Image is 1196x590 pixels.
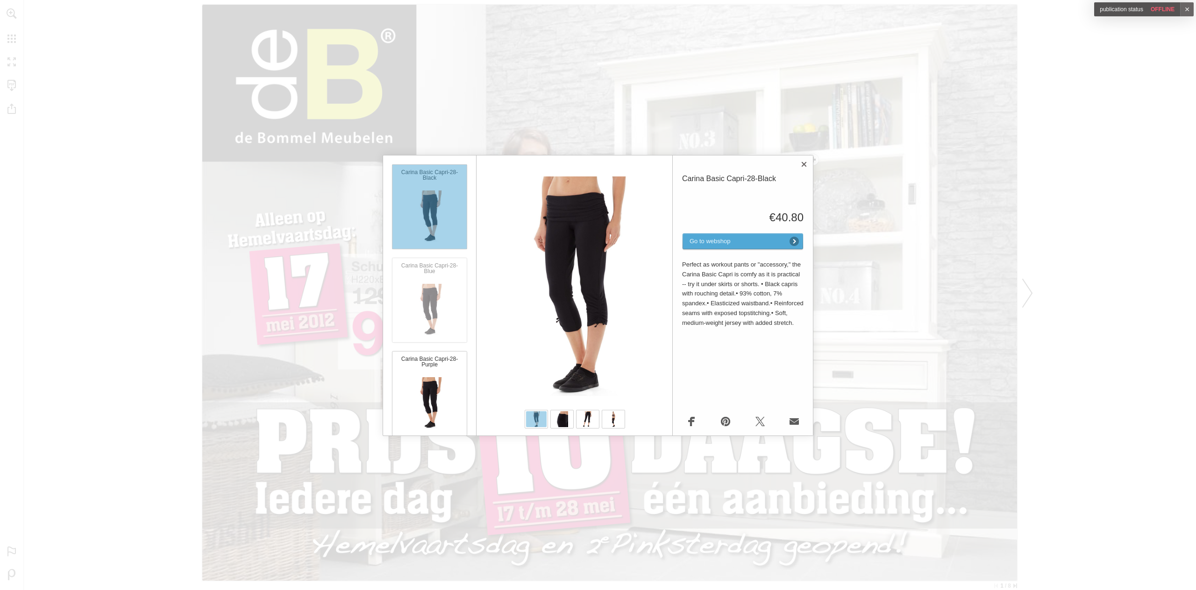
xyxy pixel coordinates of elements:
[682,211,804,224] span: €40.80
[716,412,735,431] a: Pinterest
[486,176,663,396] img: Image 1 of Carina Basic Capri-28-Black
[785,412,804,431] a: Email
[682,174,804,202] span: Carina Basic Capri-28-Black
[388,347,471,440] li: Carina Basic Capri-28-Purple
[795,155,813,174] button: Close
[1100,6,1143,13] span: Publication Status
[685,233,785,251] span: Go to webshop
[682,233,804,251] a: Go to webshop. Opens in a new tab.
[682,412,701,431] a: Facebook
[397,356,462,367] h1: Carina Basic Capri-28-Purple
[1180,2,1194,16] a: ✕
[388,253,471,347] li: Carina Basic Capri-28-Blue
[751,412,769,431] a: X
[388,160,471,253] li: Carina Basic Capri-28-Black
[1094,2,1180,16] div: offline
[682,260,804,328] div: Perfect as workout pants or "accessory," the Carina Basic Capri is comfy as it is practical -- tr...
